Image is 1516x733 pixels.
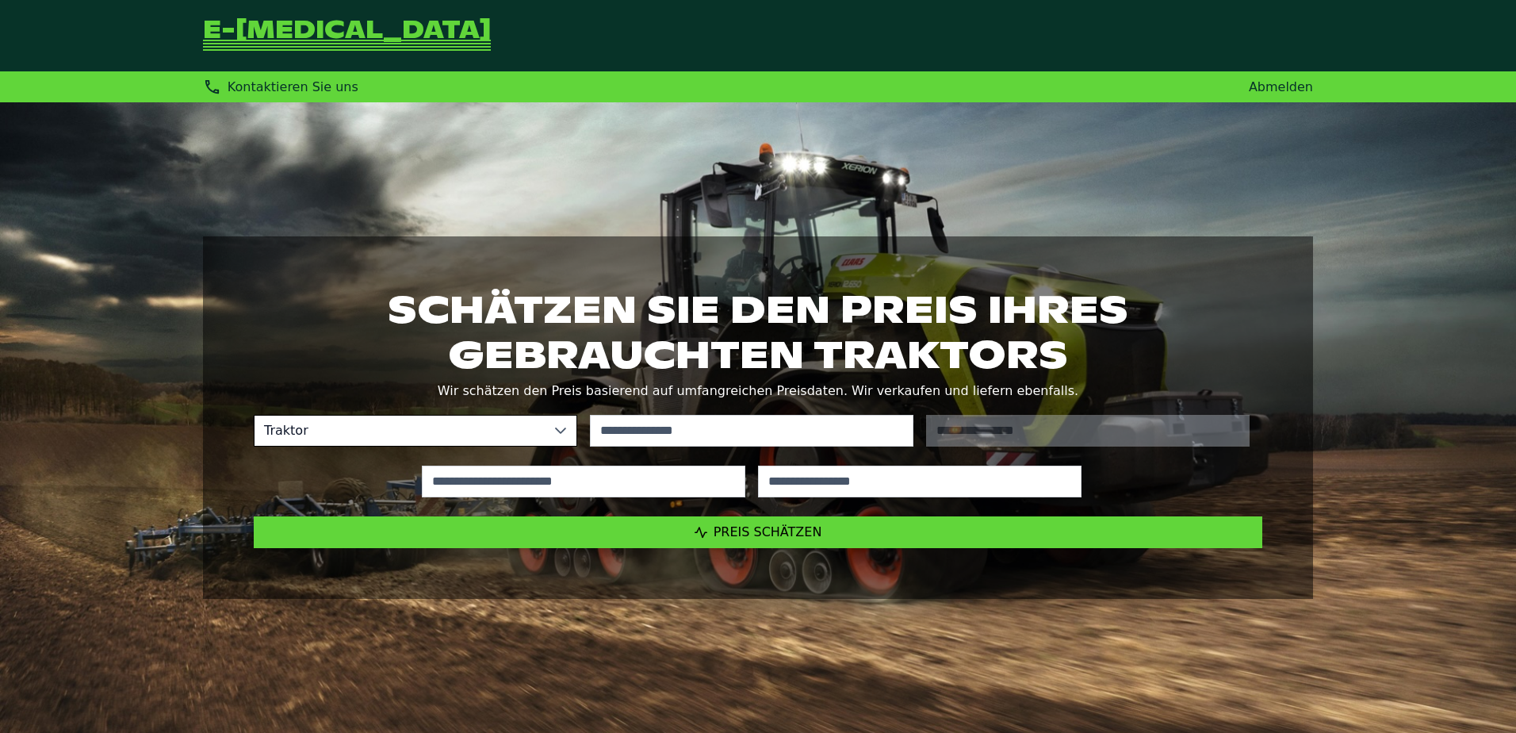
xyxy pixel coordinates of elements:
[714,524,822,539] span: Preis schätzen
[254,380,1262,402] p: Wir schätzen den Preis basierend auf umfangreichen Preisdaten. Wir verkaufen und liefern ebenfalls.
[1249,79,1313,94] a: Abmelden
[255,416,545,446] span: Traktor
[228,79,358,94] span: Kontaktieren Sie uns
[203,78,358,96] div: Kontaktieren Sie uns
[254,516,1262,548] button: Preis schätzen
[203,19,491,52] a: Zurück zur Startseite
[254,287,1262,376] h1: Schätzen Sie den Preis Ihres gebrauchten Traktors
